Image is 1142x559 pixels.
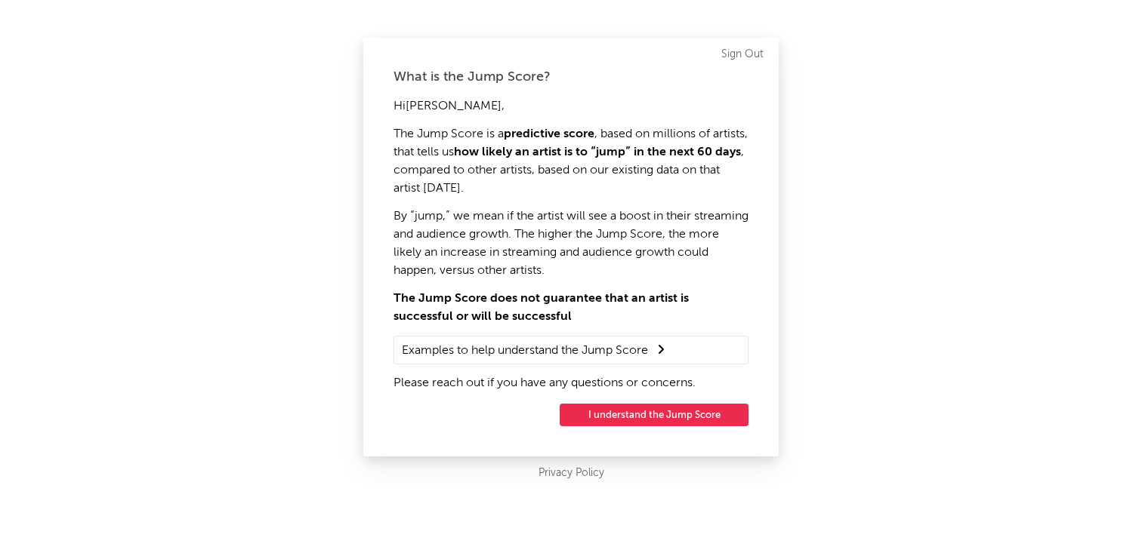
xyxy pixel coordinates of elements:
p: Please reach out if you have any questions or concerns. [394,374,748,392]
div: What is the Jump Score? [394,68,748,86]
strong: how likely an artist is to “jump” in the next 60 days [454,146,741,158]
a: Sign Out [721,45,764,63]
strong: predictive score [504,128,594,140]
p: Hi [PERSON_NAME] , [394,97,748,115]
strong: The Jump Score does not guarantee that an artist is successful or will be successful [394,293,689,323]
summary: Examples to help understand the Jump Score [402,340,740,360]
button: I understand the Jump Score [560,404,748,426]
p: The Jump Score is a , based on millions of artists, that tells us , compared to other artists, ba... [394,125,748,198]
a: Privacy Policy [539,464,604,483]
p: By “jump,” we mean if the artist will see a boost in their streaming and audience growth. The hig... [394,207,748,280]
